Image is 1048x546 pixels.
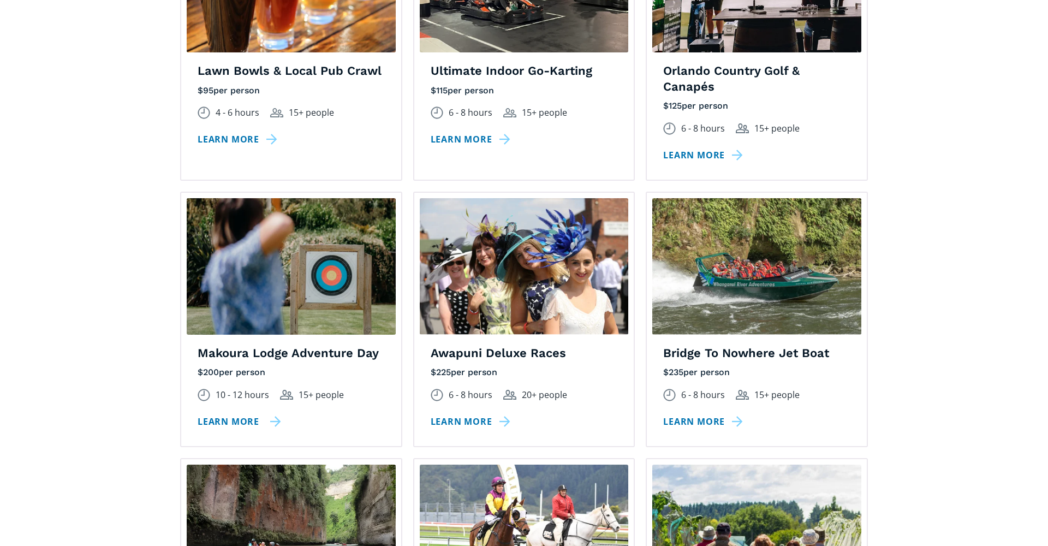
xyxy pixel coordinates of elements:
[522,387,567,403] div: 20+ people
[213,85,260,97] div: per person
[682,100,728,112] div: per person
[431,414,514,430] a: Learn more
[754,387,800,403] div: 15+ people
[431,366,436,378] div: $
[663,122,676,135] img: Duration
[431,346,618,361] h4: Awapuni Deluxe Races
[503,108,516,117] img: Group size
[216,105,259,121] div: 4 - 6 hours
[280,390,293,399] img: Group size
[663,100,669,112] div: $
[754,121,800,136] div: 15+ people
[198,85,203,97] div: $
[663,147,747,163] a: Learn more
[681,387,725,403] div: 6 - 8 hours
[289,105,334,121] div: 15+ people
[198,346,385,361] h4: Makoura Lodge Adventure Day
[449,387,492,403] div: 6 - 8 hours
[198,389,210,401] img: Duration
[663,366,669,378] div: $
[198,366,203,378] div: $
[652,198,861,335] img: A group of customers in life jackets riding a fast-moving jet boat along a river
[522,105,567,121] div: 15+ people
[683,366,730,378] div: per person
[198,106,210,119] img: Duration
[669,366,683,378] div: 235
[219,366,265,378] div: per person
[436,85,448,97] div: 115
[451,366,497,378] div: per person
[681,121,725,136] div: 6 - 8 hours
[503,390,516,399] img: Group size
[431,389,443,401] img: Duration
[203,85,213,97] div: 95
[431,132,514,147] a: Learn more
[299,387,344,403] div: 15+ people
[216,387,269,403] div: 10 - 12 hours
[431,106,443,119] img: Duration
[198,63,385,79] h4: Lawn Bowls & Local Pub Crawl
[663,389,676,401] img: Duration
[736,390,749,399] img: Group size
[270,108,283,117] img: Group size
[198,414,281,430] a: Learn more
[203,366,219,378] div: 200
[663,414,747,430] a: Learn more
[669,100,682,112] div: 125
[449,105,492,121] div: 6 - 8 hours
[436,366,451,378] div: 225
[448,85,494,97] div: per person
[431,63,618,79] h4: Ultimate Indoor Go-Karting
[663,346,850,361] h4: Bridge To Nowhere Jet Boat
[420,198,629,335] img: A group of ladies dressed formally for the races
[736,123,749,133] img: Group size
[198,132,281,147] a: Learn more
[187,198,396,335] img: A woman pulling back the string of a bow and aiming for an archery target.
[431,85,436,97] div: $
[663,63,850,94] h4: Orlando Country Golf & Canapés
